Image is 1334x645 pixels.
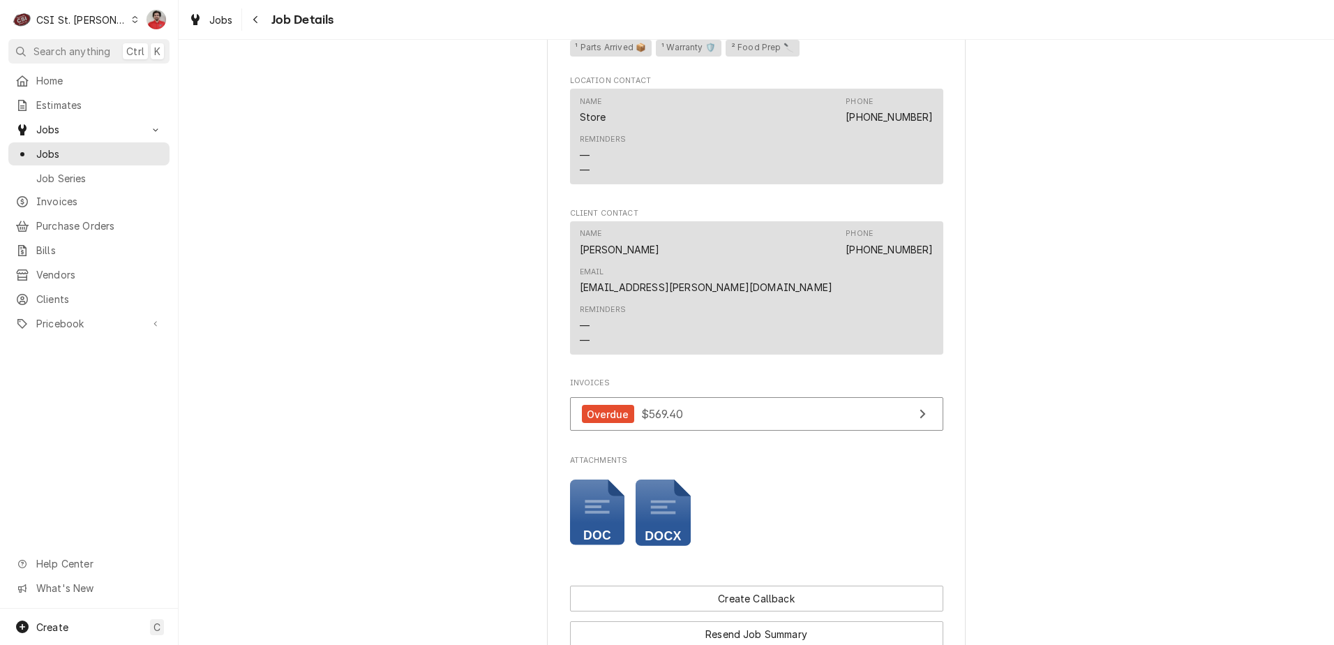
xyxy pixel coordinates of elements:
[8,118,170,141] a: Go to Jobs
[570,455,943,466] span: Attachments
[126,44,144,59] span: Ctrl
[570,40,652,57] span: ¹ Parts Arrived 📦
[846,96,873,107] div: Phone
[36,292,163,306] span: Clients
[580,304,626,347] div: Reminders
[8,190,170,213] a: Invoices
[570,75,943,191] div: Location Contact
[154,44,160,59] span: K
[570,586,943,611] button: Create Callback
[8,69,170,92] a: Home
[846,244,933,255] a: [PHONE_NUMBER]
[33,44,110,59] span: Search anything
[153,620,160,635] span: C
[580,96,602,107] div: Name
[580,318,590,333] div: —
[570,89,943,184] div: Contact
[580,228,660,256] div: Name
[580,333,590,348] div: —
[570,455,943,556] div: Attachments
[36,556,161,571] span: Help Center
[36,316,142,331] span: Pricebook
[570,378,943,389] span: Invoices
[8,142,170,165] a: Jobs
[580,96,606,124] div: Name
[36,218,163,233] span: Purchase Orders
[570,221,943,361] div: Client Contact List
[580,267,604,278] div: Email
[570,378,943,438] div: Invoices
[245,8,267,31] button: Navigate back
[580,148,590,163] div: —
[8,239,170,262] a: Bills
[726,40,800,57] span: ² Food Prep 🔪
[582,405,634,424] div: Overdue
[570,397,943,431] a: View Invoice
[36,122,142,137] span: Jobs
[580,134,626,145] div: Reminders
[209,13,233,27] span: Jobs
[570,75,943,87] span: Location Contact
[36,147,163,161] span: Jobs
[36,13,127,27] div: CSI St. [PERSON_NAME]
[846,228,933,256] div: Phone
[580,110,606,124] div: Store
[656,40,721,57] span: ¹ Warranty 🛡️
[570,208,943,361] div: Client Contact
[580,242,660,257] div: [PERSON_NAME]
[580,304,626,316] div: Reminders
[570,89,943,191] div: Location Contact List
[36,73,163,88] span: Home
[183,8,239,31] a: Jobs
[36,267,163,282] span: Vendors
[641,407,683,421] span: $569.40
[147,10,166,29] div: NF
[13,10,32,29] div: CSI St. Louis's Avatar
[570,468,943,556] span: Attachments
[8,312,170,335] a: Go to Pricebook
[8,552,170,575] a: Go to Help Center
[580,163,590,177] div: —
[267,10,334,29] span: Job Details
[580,228,602,239] div: Name
[36,621,68,633] span: Create
[8,263,170,286] a: Vendors
[580,281,833,293] a: [EMAIL_ADDRESS][PERSON_NAME][DOMAIN_NAME]
[580,134,626,177] div: Reminders
[570,24,943,59] div: [object Object]
[8,214,170,237] a: Purchase Orders
[13,10,32,29] div: C
[8,288,170,311] a: Clients
[36,98,163,112] span: Estimates
[36,243,163,258] span: Bills
[570,586,943,611] div: Button Group Row
[846,228,873,239] div: Phone
[570,38,943,59] span: [object Object]
[570,208,943,219] span: Client Contact
[636,480,691,546] button: docx
[570,480,625,546] button: doc
[36,194,163,209] span: Invoices
[36,581,161,595] span: What's New
[570,221,943,355] div: Contact
[846,96,933,124] div: Phone
[8,577,170,600] a: Go to What's New
[580,267,833,295] div: Email
[8,94,170,117] a: Estimates
[8,167,170,190] a: Job Series
[147,10,166,29] div: Nicholas Faubert's Avatar
[36,171,163,186] span: Job Series
[846,111,933,123] a: [PHONE_NUMBER]
[8,39,170,64] button: Search anythingCtrlK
